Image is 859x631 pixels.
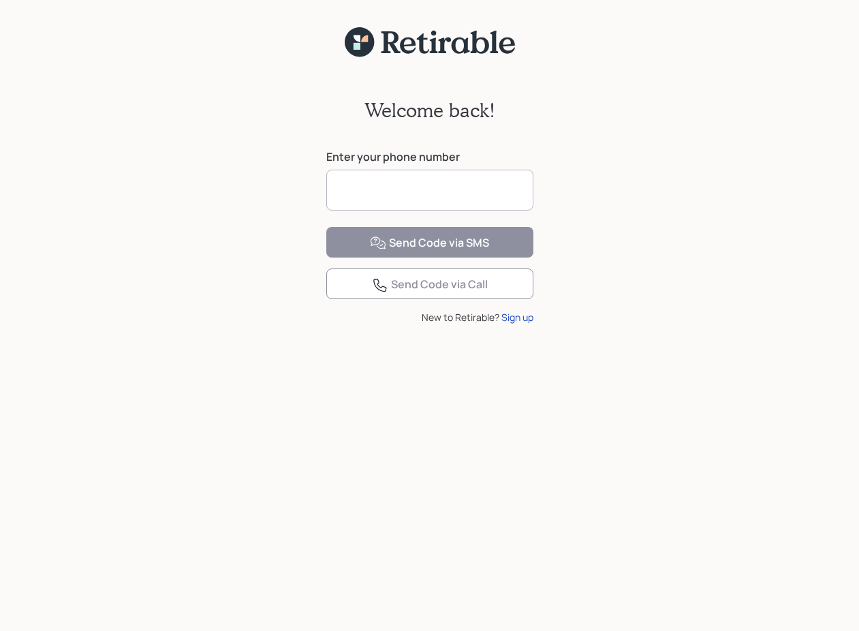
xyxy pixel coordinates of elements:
label: Enter your phone number [326,149,533,164]
div: New to Retirable? [326,310,533,324]
h2: Welcome back! [364,99,495,122]
button: Send Code via Call [326,268,533,299]
button: Send Code via SMS [326,227,533,258]
div: Sign up [501,310,533,324]
div: Send Code via SMS [370,235,489,251]
div: Send Code via Call [372,277,488,293]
